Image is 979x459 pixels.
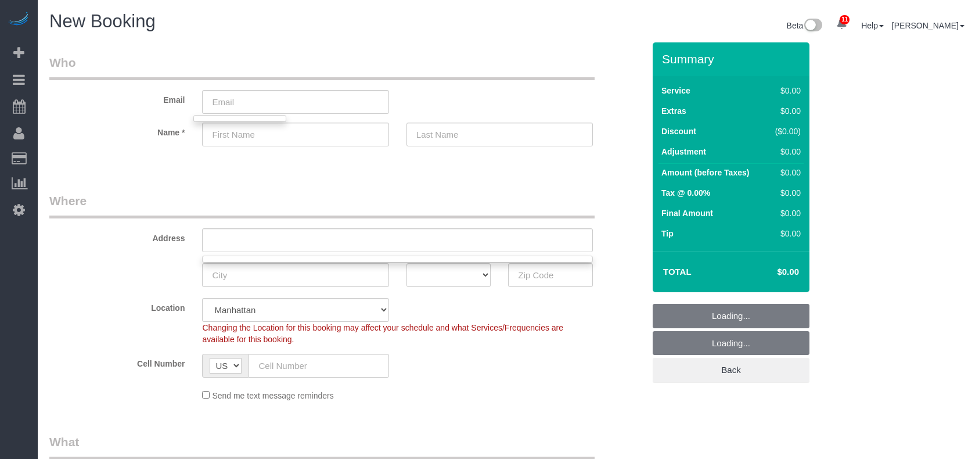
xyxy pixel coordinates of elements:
[661,146,706,157] label: Adjustment
[770,228,801,239] div: $0.00
[770,125,801,137] div: ($0.00)
[770,207,801,219] div: $0.00
[661,85,690,96] label: Service
[861,21,884,30] a: Help
[49,54,595,80] legend: Who
[49,11,156,31] span: New Booking
[661,228,674,239] label: Tip
[743,267,799,277] h4: $0.00
[770,167,801,178] div: $0.00
[661,125,696,137] label: Discount
[661,207,713,219] label: Final Amount
[202,263,388,287] input: City
[202,123,388,146] input: First Name
[202,90,388,114] input: Email
[508,263,593,287] input: Zip Code
[406,123,593,146] input: Last Name
[770,187,801,199] div: $0.00
[41,298,193,314] label: Location
[803,19,822,34] img: New interface
[661,105,686,117] label: Extras
[41,90,193,106] label: Email
[787,21,823,30] a: Beta
[770,85,801,96] div: $0.00
[41,123,193,138] label: Name *
[663,267,692,277] strong: Total
[661,187,710,199] label: Tax @ 0.00%
[840,15,850,24] span: 11
[770,105,801,117] div: $0.00
[662,52,804,66] h3: Summary
[770,146,801,157] div: $0.00
[661,167,749,178] label: Amount (before Taxes)
[41,354,193,370] label: Cell Number
[49,192,595,218] legend: Where
[7,12,30,28] img: Automaid Logo
[212,391,333,400] span: Send me text message reminders
[202,323,563,344] span: Changing the Location for this booking may affect your schedule and what Services/Frequencies are...
[41,228,193,244] label: Address
[249,354,388,378] input: Cell Number
[830,12,853,37] a: 11
[653,358,809,382] a: Back
[892,21,964,30] a: [PERSON_NAME]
